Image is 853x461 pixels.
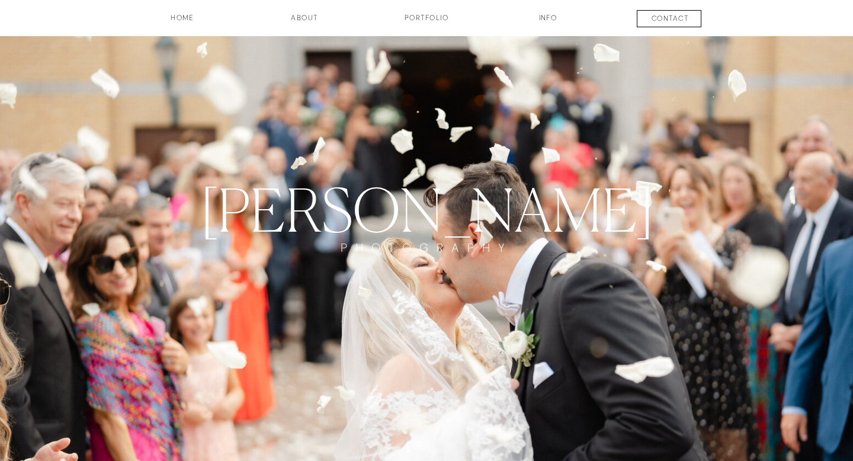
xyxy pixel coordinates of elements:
[383,12,470,33] a: Portfolio
[139,12,226,33] a: HOME
[626,13,714,27] a: contact
[518,12,578,33] a: INFO
[275,12,334,33] a: about
[174,175,680,241] a: [PERSON_NAME]
[326,241,527,277] a: PHOTOGRAPHY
